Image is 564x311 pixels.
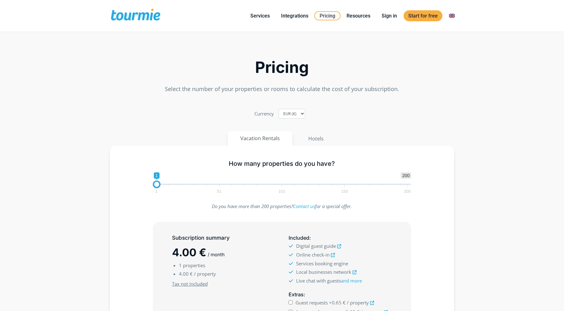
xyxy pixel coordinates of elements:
button: Hotels [295,131,337,146]
span: Local businesses network [296,269,351,275]
span: 4.00 € [172,246,206,259]
span: Guest requests [295,299,328,306]
span: Online check-in [296,252,330,258]
span: 51 [216,190,222,193]
a: Pricing [314,11,341,20]
p: Do you have more than 200 properties? for a special offer. [153,202,411,211]
u: Tax not included [172,281,208,287]
span: 1 [179,262,182,268]
p: Select the number of your properties or rooms to calculate the cost of your subscription. [110,85,454,93]
a: Services [246,12,274,20]
span: Digital guest guide [296,243,336,249]
span: 1 [154,172,159,179]
span: properties [183,262,205,268]
h5: Subscription summary [172,234,275,242]
span: Extras [289,291,304,298]
a: and more [341,278,362,284]
h5: : [289,291,392,298]
a: Resources [342,12,375,20]
a: Integrations [276,12,313,20]
a: Start for free [404,10,442,21]
span: 200 [403,190,412,193]
span: / property [347,299,369,306]
label: Currency [254,110,274,118]
span: 101 [278,190,286,193]
span: Live chat with guests [296,278,362,284]
span: 150 [340,190,349,193]
h5: : [289,234,392,242]
a: Contact us [293,203,315,209]
h5: How many properties do you have? [153,160,411,168]
span: Services booking engine [296,260,348,267]
h2: Pricing [110,60,454,75]
a: Sign in [377,12,402,20]
span: 4.00 € [179,271,193,277]
span: / month [208,252,225,257]
span: +0.65 € [329,299,346,306]
span: 200 [401,172,411,179]
span: / property [194,271,216,277]
button: Vacation Rentals [228,131,292,146]
span: 1 [154,190,158,193]
span: Included [289,235,309,241]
